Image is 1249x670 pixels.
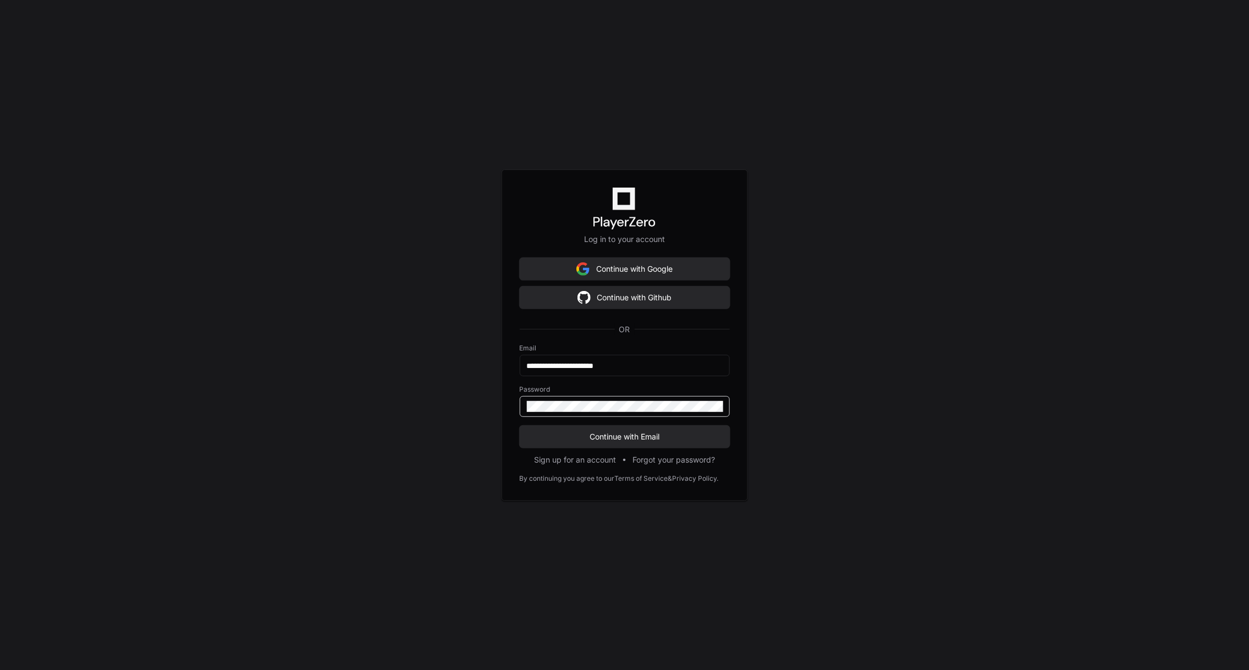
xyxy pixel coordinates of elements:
[577,287,591,309] img: Sign in with google
[520,258,730,280] button: Continue with Google
[520,234,730,245] p: Log in to your account
[520,474,615,483] div: By continuing you agree to our
[615,474,668,483] a: Terms of Service
[673,474,719,483] a: Privacy Policy.
[615,324,635,335] span: OR
[520,431,730,442] span: Continue with Email
[520,385,730,394] label: Password
[520,344,730,353] label: Email
[520,287,730,309] button: Continue with Github
[520,426,730,448] button: Continue with Email
[632,454,715,465] button: Forgot your password?
[668,474,673,483] div: &
[576,258,590,280] img: Sign in with google
[534,454,616,465] button: Sign up for an account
